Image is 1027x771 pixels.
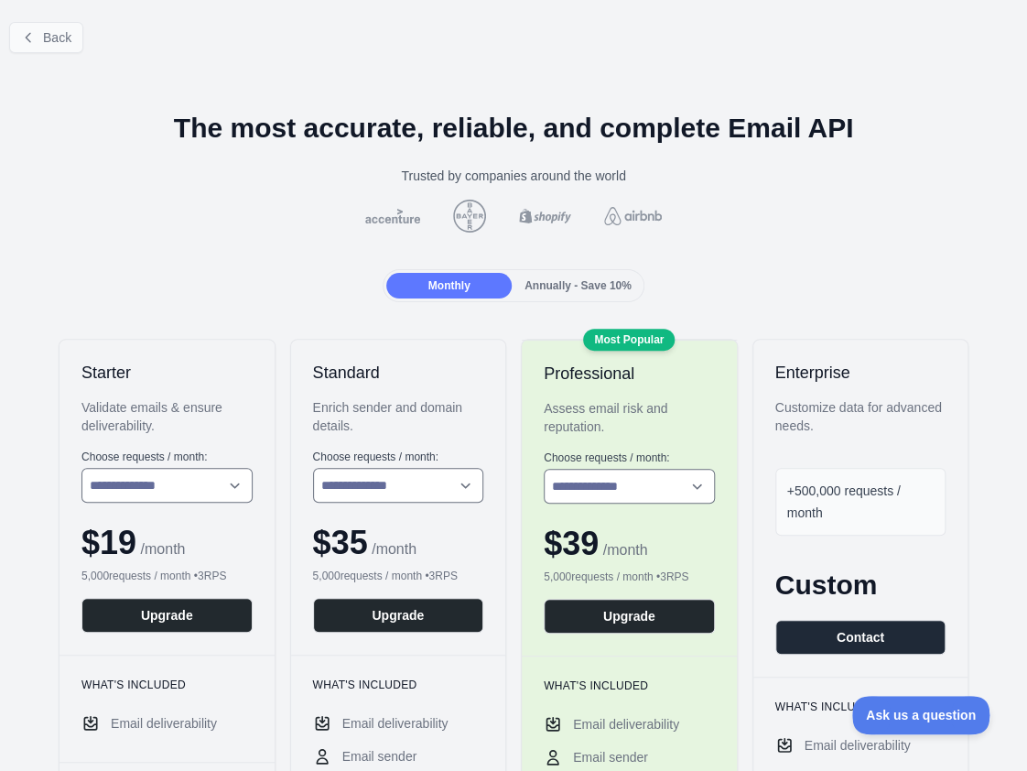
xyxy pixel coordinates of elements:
[81,678,253,692] h3: What's included
[573,715,679,733] span: Email deliverability
[111,714,217,733] span: Email deliverability
[573,748,648,766] span: Email sender
[544,679,715,693] h3: What's included
[342,747,417,766] span: Email sender
[313,678,484,692] h3: What's included
[805,736,911,755] span: Email deliverability
[342,714,449,733] span: Email deliverability
[852,696,990,734] iframe: Toggle Customer Support
[775,700,946,714] h3: What's included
